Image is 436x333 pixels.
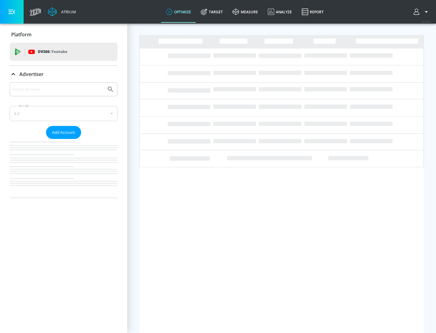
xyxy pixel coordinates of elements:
a: Target [196,1,228,23]
p: DV360: [38,48,67,55]
div: DV360: Youtube [10,43,117,61]
span: v 4.25.4 [421,20,430,23]
a: Report [297,1,329,23]
p: Youtube [51,48,67,55]
a: Atrium [48,7,76,16]
div: Platform [10,26,117,43]
input: Search by name [12,85,104,93]
div: Advertiser [10,66,117,83]
nav: list of Advertiser [10,139,117,198]
a: optimize [161,1,196,23]
button: Add Account [46,126,81,139]
div: Advertiser [10,82,117,198]
div: A-Z [10,106,117,121]
a: Analyze [263,1,297,23]
p: Advertiser [19,71,44,77]
span: Add Account [52,129,75,136]
div: Atrium [59,9,76,15]
a: measure [228,1,263,23]
label: Sort By [17,104,30,108]
p: Platform [11,31,31,38]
